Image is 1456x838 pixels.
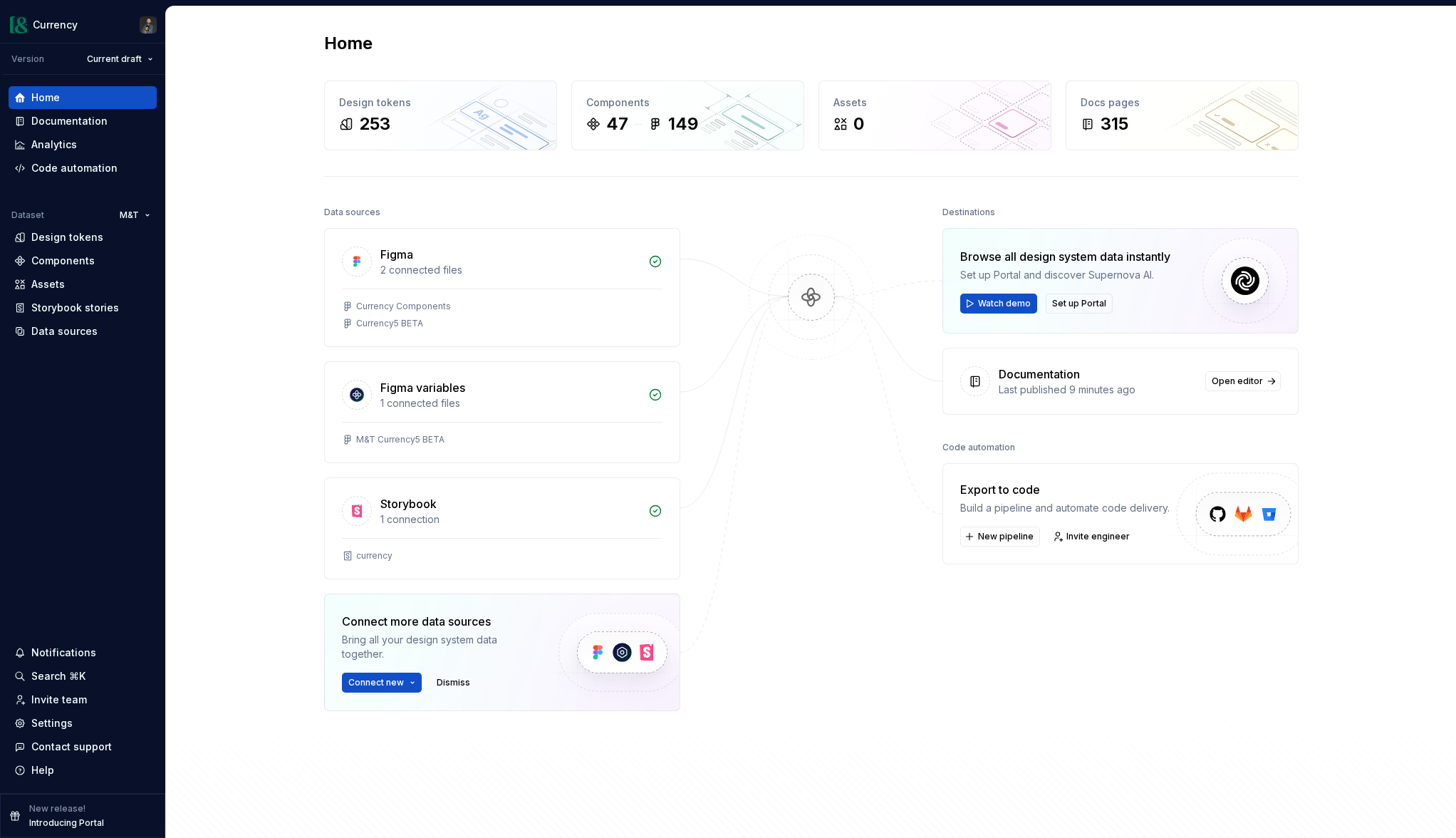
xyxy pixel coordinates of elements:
[9,665,157,688] button: Search ⌘K
[9,759,157,782] button: Help
[606,113,628,135] div: 47
[10,16,27,33] img: 77b064d8-59cc-4dbd-8929-60c45737814c.png
[31,138,77,152] div: Analytics
[942,202,995,222] div: Destinations
[356,301,451,312] div: Currency Components
[324,202,380,222] div: Data sources
[120,209,139,221] span: M&T
[29,817,104,829] p: Introducing Portal
[960,501,1170,515] div: Build a pipeline and automate code delivery.
[324,361,680,463] a: Figma variables1 connected filesM&T Currency5 BETA
[356,434,444,445] div: M&T Currency5 BETA
[1205,371,1281,391] a: Open editor
[9,688,157,711] a: Invite team
[437,677,470,688] span: Dismiss
[960,527,1040,547] button: New pipeline
[1052,298,1106,309] span: Set up Portal
[324,32,373,55] h2: Home
[668,113,698,135] div: 149
[1049,527,1136,547] a: Invite engineer
[978,531,1034,542] span: New pipeline
[31,716,73,730] div: Settings
[1066,531,1130,542] span: Invite engineer
[9,133,157,156] a: Analytics
[140,16,157,33] img: Patrick
[586,95,789,110] div: Components
[87,53,142,65] span: Current draft
[960,268,1170,282] div: Set up Portal and discover Supernova AI.
[359,113,390,135] div: 253
[1212,376,1263,387] span: Open editor
[31,763,54,777] div: Help
[339,95,542,110] div: Design tokens
[348,677,404,688] span: Connect new
[11,209,44,221] div: Dataset
[31,161,118,175] div: Code automation
[978,298,1031,309] span: Watch demo
[833,95,1036,110] div: Assets
[380,263,640,277] div: 2 connected files
[342,613,534,630] div: Connect more data sources
[31,693,87,707] div: Invite team
[960,481,1170,498] div: Export to code
[571,81,804,150] a: Components47149
[1101,113,1128,135] div: 315
[1081,95,1284,110] div: Docs pages
[33,18,78,32] div: Currency
[9,273,157,296] a: Assets
[9,249,157,272] a: Components
[380,379,465,396] div: Figma variables
[999,366,1080,383] div: Documentation
[960,248,1170,265] div: Browse all design system data instantly
[9,712,157,735] a: Settings
[380,512,640,527] div: 1 connection
[31,301,119,315] div: Storybook stories
[9,320,157,343] a: Data sources
[342,673,422,693] button: Connect new
[9,641,157,664] button: Notifications
[1046,294,1113,314] button: Set up Portal
[324,228,680,347] a: Figma2 connected filesCurrency ComponentsCurrency5 BETA
[1066,81,1299,150] a: Docs pages315
[9,86,157,109] a: Home
[3,9,162,40] button: CurrencyPatrick
[960,294,1037,314] button: Watch demo
[430,673,477,693] button: Dismiss
[9,226,157,249] a: Design tokens
[9,110,157,133] a: Documentation
[31,114,108,128] div: Documentation
[342,633,534,661] div: Bring all your design system data together.
[380,246,413,263] div: Figma
[31,669,85,683] div: Search ⌘K
[356,318,423,329] div: Currency5 BETA
[324,81,557,150] a: Design tokens253
[853,113,864,135] div: 0
[31,740,112,754] div: Contact support
[9,735,157,758] button: Contact support
[380,396,640,410] div: 1 connected files
[29,803,85,814] p: New release!
[31,90,60,105] div: Home
[31,254,95,268] div: Components
[324,477,680,579] a: Storybook1 connectioncurrency
[942,438,1015,457] div: Code automation
[31,230,103,244] div: Design tokens
[9,157,157,180] a: Code automation
[113,205,157,225] button: M&T
[818,81,1051,150] a: Assets0
[31,324,98,338] div: Data sources
[31,646,96,660] div: Notifications
[9,296,157,319] a: Storybook stories
[999,383,1197,397] div: Last published 9 minutes ago
[356,550,392,562] div: currency
[80,49,160,69] button: Current draft
[380,495,437,512] div: Storybook
[11,53,44,65] div: Version
[31,277,65,291] div: Assets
